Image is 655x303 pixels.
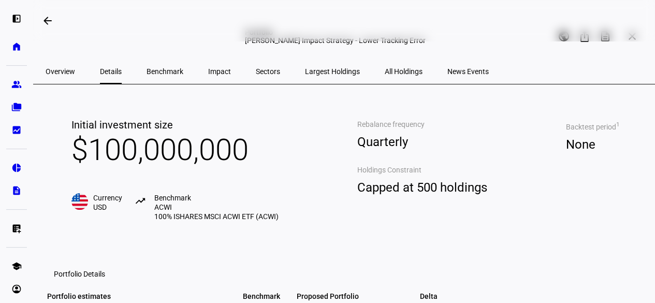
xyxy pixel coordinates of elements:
eth-mat-symbol: pie_chart [11,163,22,173]
eth-mat-symbol: group [11,79,22,90]
eth-mat-symbol: school [11,261,22,271]
td: Proposed Portfolio [282,292,359,301]
a: bid_landscape [6,120,27,140]
span: Initial investment size [71,119,173,131]
span: Overview [46,68,75,75]
span: None [566,134,620,155]
mat-icon: arrow_backwards [41,15,54,27]
span: $100,000,000 [71,132,249,167]
span: Sectors [256,68,280,75]
span: 100% ISHARES MSCI ACWI ETF (ACWI) [154,212,279,221]
eth-mat-symbol: account_circle [11,284,22,294]
eth-mat-symbol: bid_landscape [11,125,22,135]
eth-mat-symbol: description [11,185,22,196]
span: ACWI [154,203,172,211]
td: Portfolio estimates [47,292,202,301]
span: Holdings Constraint [357,163,487,177]
span: Rebalance frequency [357,118,487,131]
eth-mat-symbol: home [11,41,22,52]
span: Benchmark [147,68,183,75]
span: Details [100,68,122,75]
sup: 1 [616,121,620,128]
span: Backtest period [566,118,620,134]
span: Largest Holdings [305,68,360,75]
span: Capped at 500 holdings [357,177,487,198]
a: description [6,180,27,201]
td: Benchmark [203,292,281,301]
a: pie_chart [6,157,27,178]
mat-icon: trending_up [135,195,147,208]
span: Benchmark [154,193,279,221]
span: Currency [93,193,122,212]
eth-mat-symbol: folder_copy [11,102,22,112]
a: home [6,36,27,57]
eth-mat-symbol: left_panel_open [11,13,22,24]
span: News Events [447,68,489,75]
eth-mat-symbol: list_alt_add [11,223,22,234]
eth-data-table-title: Portfolio Details [54,270,105,278]
span: All Holdings [385,68,423,75]
a: folder_copy [6,97,27,118]
span: USD [93,203,107,211]
span: Impact [208,68,231,75]
td: Delta [360,292,438,301]
a: group [6,74,27,95]
span: Quarterly [357,131,487,153]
